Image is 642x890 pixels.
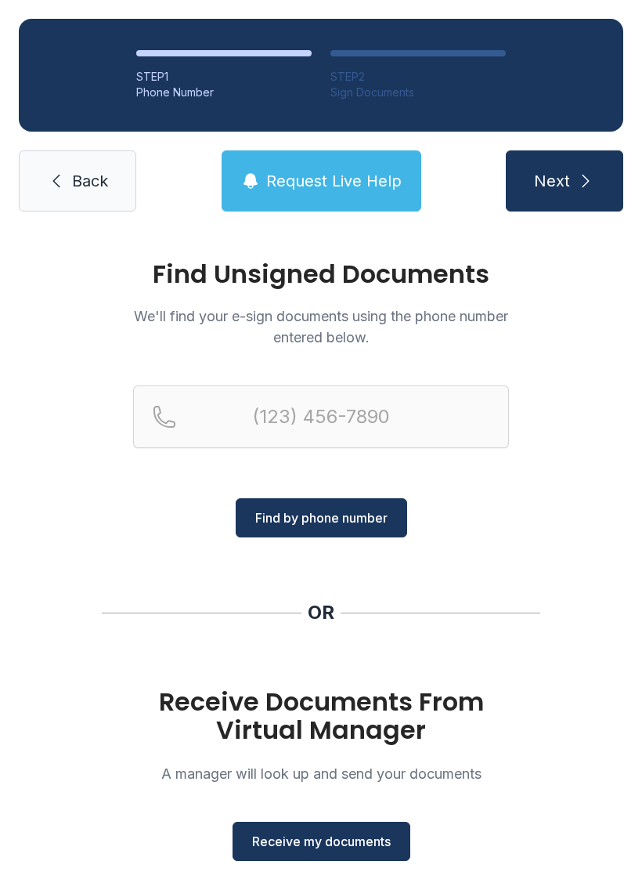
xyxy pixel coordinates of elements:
[330,85,506,100] div: Sign Documents
[72,170,108,192] span: Back
[133,306,509,348] p: We'll find your e-sign documents using the phone number entered below.
[136,85,312,100] div: Phone Number
[133,688,509,744] h1: Receive Documents From Virtual Manager
[308,600,334,625] div: OR
[252,832,391,851] span: Receive my documents
[255,508,388,527] span: Find by phone number
[133,385,509,448] input: Reservation phone number
[266,170,402,192] span: Request Live Help
[133,763,509,784] p: A manager will look up and send your documents
[136,69,312,85] div: STEP 1
[534,170,570,192] span: Next
[330,69,506,85] div: STEP 2
[133,262,509,287] h1: Find Unsigned Documents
